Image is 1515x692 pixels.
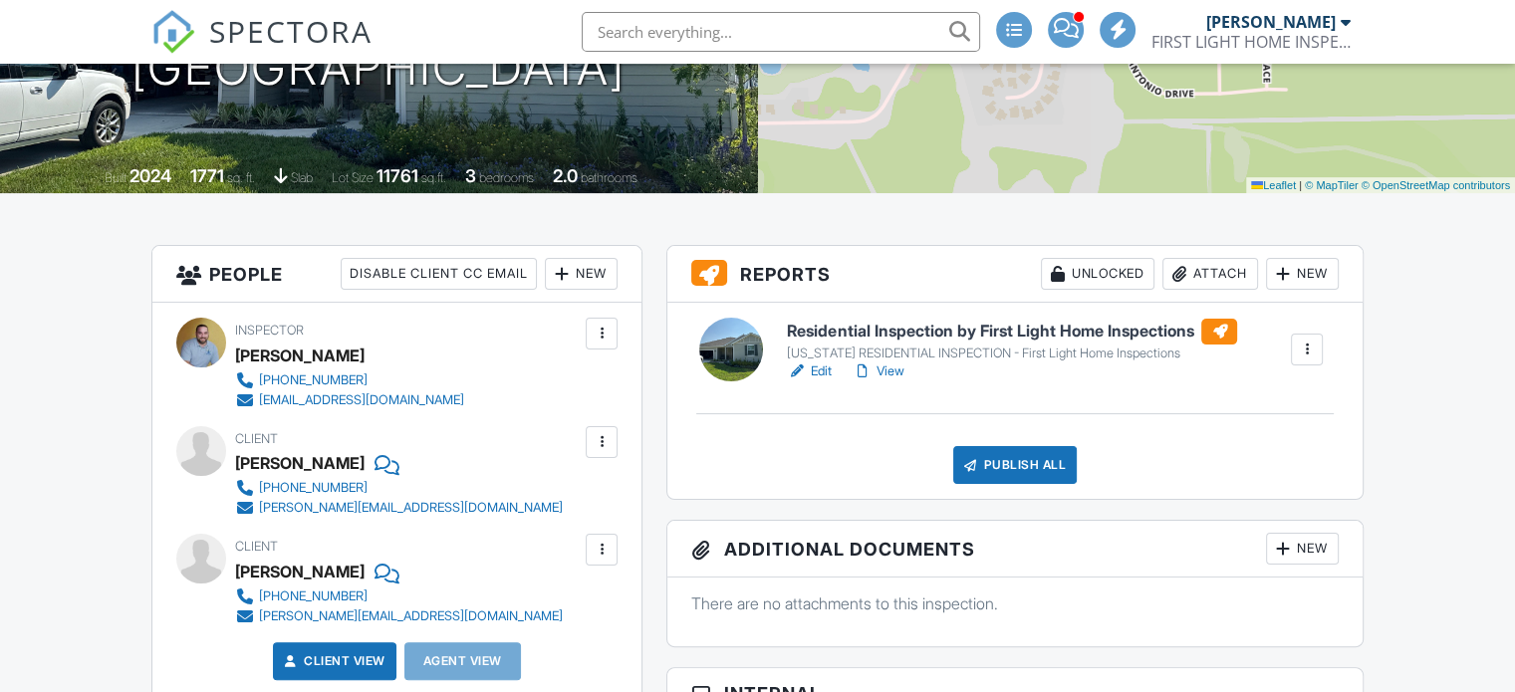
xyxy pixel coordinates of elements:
span: Lot Size [332,170,374,185]
div: 2024 [129,165,171,186]
span: bathrooms [581,170,637,185]
div: Attach [1162,258,1258,290]
span: Client [235,539,278,554]
div: [PERSON_NAME] [235,448,365,478]
div: New [1266,258,1339,290]
input: Search everything... [582,12,980,52]
a: [PERSON_NAME][EMAIL_ADDRESS][DOMAIN_NAME] [235,498,563,518]
div: [PERSON_NAME][EMAIL_ADDRESS][DOMAIN_NAME] [259,608,563,624]
span: slab [291,170,313,185]
span: bedrooms [479,170,534,185]
div: [PERSON_NAME] [235,341,365,370]
div: 2.0 [553,165,578,186]
a: © MapTiler [1305,179,1359,191]
div: [US_STATE] RESIDENTIAL INSPECTION - First Light Home Inspections [787,346,1237,361]
a: [PHONE_NUMBER] [235,478,563,498]
span: Client [235,431,278,446]
h3: Reports [667,246,1363,303]
div: 3 [465,165,476,186]
div: [PERSON_NAME] [1206,12,1336,32]
div: [PHONE_NUMBER] [259,372,368,388]
div: 11761 [377,165,418,186]
p: There are no attachments to this inspection. [691,592,1339,614]
h3: Additional Documents [667,521,1363,577]
span: sq.ft. [421,170,446,185]
div: [PHONE_NUMBER] [259,588,368,604]
div: [PERSON_NAME] [235,557,365,586]
a: View [852,361,903,381]
a: Edit [787,361,832,381]
div: [EMAIL_ADDRESS][DOMAIN_NAME] [259,392,464,408]
a: [EMAIL_ADDRESS][DOMAIN_NAME] [235,390,464,410]
div: [PHONE_NUMBER] [259,480,368,496]
a: Leaflet [1251,179,1296,191]
img: The Best Home Inspection Software - Spectora [151,10,195,54]
a: © OpenStreetMap contributors [1362,179,1510,191]
a: SPECTORA [151,27,373,69]
a: Residential Inspection by First Light Home Inspections [US_STATE] RESIDENTIAL INSPECTION - First ... [787,319,1237,362]
h3: People [152,246,641,303]
span: sq. ft. [227,170,255,185]
span: SPECTORA [209,10,373,52]
div: FIRST LIGHT HOME INSPECTIONS [1151,32,1351,52]
div: 1771 [190,165,224,186]
span: Built [105,170,126,185]
div: Publish All [953,446,1078,484]
a: [PHONE_NUMBER] [235,586,563,606]
div: Unlocked [1041,258,1154,290]
a: [PHONE_NUMBER] [235,370,464,390]
h6: Residential Inspection by First Light Home Inspections [787,319,1237,345]
div: New [545,258,618,290]
div: [PERSON_NAME][EMAIL_ADDRESS][DOMAIN_NAME] [259,500,563,516]
span: | [1299,179,1302,191]
a: [PERSON_NAME][EMAIL_ADDRESS][DOMAIN_NAME] [235,606,563,626]
a: Client View [280,651,385,671]
div: Disable Client CC Email [341,258,537,290]
div: New [1266,533,1339,565]
span: Inspector [235,323,304,338]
